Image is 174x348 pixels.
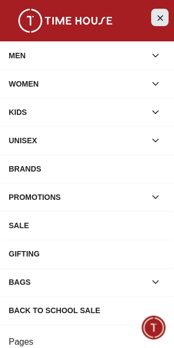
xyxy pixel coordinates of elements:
[9,131,146,150] div: UNISEX
[9,301,165,320] div: Back To School Sale
[9,74,146,94] div: WOMEN
[151,9,169,26] button: Close Menu
[9,46,146,65] div: MEN
[9,159,165,179] div: BRANDS
[11,9,120,33] img: ...
[9,216,165,235] div: SALE
[9,244,165,264] div: GIFTING
[9,102,146,122] div: KIDS
[9,272,146,292] div: BAGS
[9,187,146,207] div: PROMOTIONS
[142,316,166,340] div: Chat Widget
